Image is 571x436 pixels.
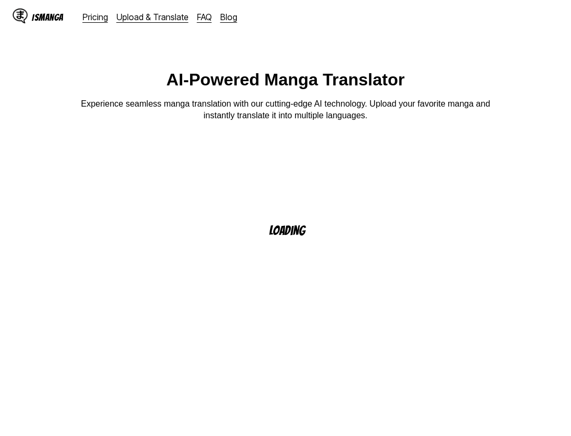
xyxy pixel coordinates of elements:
[74,98,497,122] p: Experience seamless manga translation with our cutting-edge AI technology. Upload your favorite m...
[83,12,108,22] a: Pricing
[13,8,28,23] img: IsManga Logo
[220,12,237,22] a: Blog
[197,12,212,22] a: FAQ
[32,12,64,22] div: IsManga
[13,8,83,25] a: IsManga LogoIsManga
[269,224,319,237] p: Loading
[166,70,405,90] h1: AI-Powered Manga Translator
[117,12,189,22] a: Upload & Translate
